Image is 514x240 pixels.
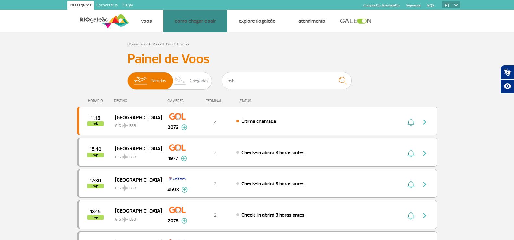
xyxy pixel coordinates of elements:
span: Check-in abrirá 3 horas antes [241,212,305,218]
button: Abrir recursos assistivos. [500,79,514,94]
div: DESTINO [114,99,161,103]
span: hoje [87,184,104,188]
img: sino-painel-voo.svg [407,149,414,157]
span: 2 [214,212,217,218]
img: seta-direita-painel-voo.svg [421,181,429,188]
img: seta-direita-painel-voo.svg [421,212,429,220]
img: destiny_airplane.svg [122,185,128,191]
div: TERMINAL [194,99,236,103]
img: mais-info-painel-voo.svg [182,187,188,193]
span: 2075 [168,217,179,225]
span: BSB [129,185,136,191]
span: [GEOGRAPHIC_DATA] [115,113,157,121]
img: seta-direita-painel-voo.svg [421,118,429,126]
span: BSB [129,217,136,222]
img: sino-painel-voo.svg [407,212,414,220]
img: sino-painel-voo.svg [407,118,414,126]
span: GIG [115,151,157,160]
span: Check-in abrirá 3 horas antes [241,149,305,156]
span: BSB [129,123,136,129]
span: GIG [115,120,157,129]
span: BSB [129,154,136,160]
a: Compra On-line GaleOn [363,3,400,7]
span: 2025-10-01 17:30:00 [90,178,101,183]
img: destiny_airplane.svg [122,123,128,128]
a: RQS [427,3,434,7]
a: Painel de Voos [166,42,189,47]
span: 2 [214,149,217,156]
span: 2025-10-01 15:40:00 [90,147,101,152]
div: HORÁRIO [79,99,114,103]
a: > [162,40,165,47]
span: [GEOGRAPHIC_DATA] [115,207,157,215]
a: Voos [152,42,161,47]
a: Explore RIOgaleão [239,18,276,24]
a: Passageiros [67,1,94,11]
span: 2 [214,181,217,187]
img: mais-info-painel-voo.svg [181,124,187,130]
span: hoje [87,215,104,220]
a: > [149,40,151,47]
div: Plugin de acessibilidade da Hand Talk. [500,65,514,94]
h3: Painel de Voos [127,51,387,67]
div: CIA AÉREA [161,99,194,103]
a: Cargo [120,1,136,11]
img: seta-direita-painel-voo.svg [421,149,429,157]
img: mais-info-painel-voo.svg [181,218,187,224]
a: Voos [141,18,152,24]
span: GIG [115,182,157,191]
span: 4593 [167,186,179,194]
span: Chegadas [190,72,208,89]
span: Check-in abrirá 3 horas antes [241,181,305,187]
img: destiny_airplane.svg [122,154,128,159]
span: Partidas [151,72,166,89]
span: [GEOGRAPHIC_DATA] [115,144,157,153]
span: [GEOGRAPHIC_DATA] [115,175,157,184]
input: Voo, cidade ou cia aérea [222,72,352,89]
a: Atendimento [298,18,325,24]
img: destiny_airplane.svg [122,217,128,222]
button: Abrir tradutor de língua de sinais. [500,65,514,79]
img: mais-info-painel-voo.svg [181,156,187,161]
span: 2025-10-01 11:15:00 [91,116,100,120]
a: Página Inicial [127,42,147,47]
img: slider-desembarque [171,72,190,89]
span: hoje [87,121,104,126]
a: Como chegar e sair [175,18,216,24]
img: slider-embarque [130,72,151,89]
span: 2073 [168,123,179,131]
span: hoje [87,153,104,157]
span: GIG [115,213,157,222]
img: sino-painel-voo.svg [407,181,414,188]
span: 1977 [168,155,178,162]
span: Última chamada [241,118,276,125]
span: 2 [214,118,217,125]
a: Imprensa [406,3,421,7]
span: 2025-10-01 18:15:00 [90,209,101,214]
div: STATUS [236,99,289,103]
a: Corporativo [94,1,120,11]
